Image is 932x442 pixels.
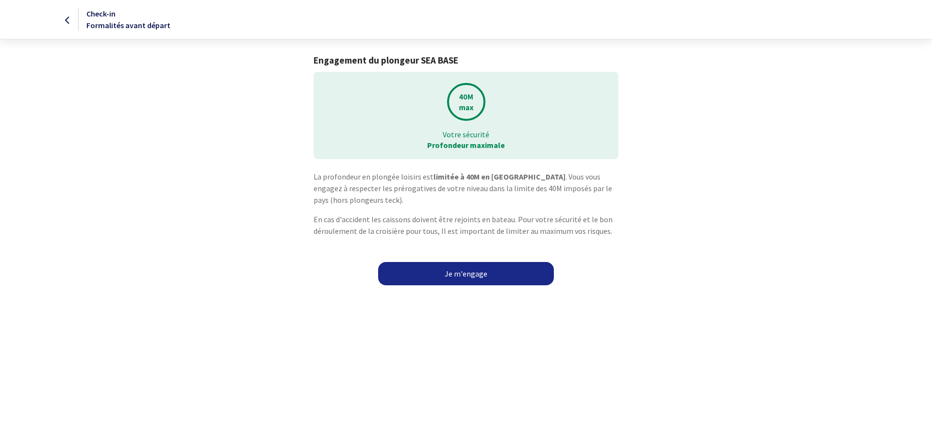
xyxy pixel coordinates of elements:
a: Je m'engage [378,262,554,285]
strong: Profondeur maximale [427,140,505,150]
span: Check-in Formalités avant départ [86,9,170,30]
p: Votre sécurité [320,129,611,140]
p: La profondeur en plongée loisirs est . Vous vous engagez à respecter les prérogatives de votre ni... [314,171,618,206]
p: En cas d'accident les caissons doivent être rejoints en bateau. Pour votre sécurité et le bon dér... [314,213,618,237]
h1: Engagement du plongeur SEA BASE [314,55,618,66]
strong: limitée à 40M en [GEOGRAPHIC_DATA] [433,172,566,181]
